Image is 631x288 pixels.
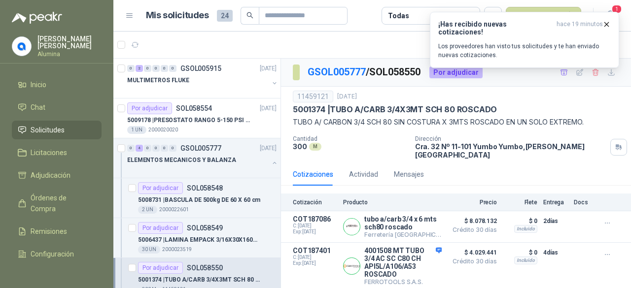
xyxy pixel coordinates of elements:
div: 0 [161,145,168,152]
p: COT187401 [293,247,337,255]
img: Company Logo [344,219,360,235]
div: Por adjudicar [429,66,483,78]
span: Órdenes de Compra [31,192,92,214]
span: $ 4.029.441 [448,247,497,258]
p: 5006437 | LAMINA EMPACK 3/16X30X160CM [138,235,261,245]
div: Por adjudicar [138,222,183,234]
p: 5001374 | TUBO A/CARB 3/4X3MT SCH 80 ROSCADO [138,275,261,285]
a: Chat [12,98,102,117]
span: C: [DATE] [293,255,337,260]
p: 5008731 | BASCULA DE 500kg DE 60 X 60 cm [138,195,260,205]
p: Docs [574,199,594,206]
span: Configuración [31,249,74,259]
div: 4 [136,145,143,152]
span: search [246,12,253,19]
p: GSOL005777 [180,145,221,152]
a: Por adjudicarSOL0585495006437 |LAMINA EMPACK 3/16X30X160CM30 UN2000023519 [113,218,280,258]
div: 0 [144,65,151,72]
img: Company Logo [344,258,360,274]
p: 4001508 MT TUBO 3/4 AC SC C80 CH API5L/A106/A53 ROSCADO [364,247,442,278]
div: 0 [152,65,160,72]
p: Flete [503,199,537,206]
p: [PERSON_NAME] [PERSON_NAME] [37,35,102,49]
p: Cotización [293,199,337,206]
a: Adjudicación [12,166,102,185]
img: Company Logo [12,37,31,56]
a: Órdenes de Compra [12,189,102,218]
p: [DATE] [260,104,277,113]
div: Incluido [514,256,537,264]
div: 0 [127,65,135,72]
p: MULTIMETROS FLUKE [127,76,189,85]
p: $ 0 [503,215,537,227]
div: 0 [169,65,176,72]
span: Exp: [DATE] [293,260,337,266]
p: COT187086 [293,215,337,223]
span: Exp: [DATE] [293,229,337,235]
a: GSOL005777 [308,66,366,78]
a: Por adjudicarSOL058554[DATE] 5009178 |PRESOSTATO RANGO 5-150 PSI REF.L91B-10501 UN2000020020 [113,98,280,138]
span: Solicitudes [31,125,65,135]
a: 0 2 0 0 0 0 GSOL005915[DATE] MULTIMETROS FLUKE [127,63,279,94]
p: 2 días [543,215,568,227]
div: Actividad [349,169,378,180]
span: $ 8.078.132 [448,215,497,227]
div: M [309,143,321,151]
p: FERROTOOLS S.A.S. [364,278,442,286]
div: 0 [169,145,176,152]
p: Alumina [37,51,102,57]
div: Mensajes [394,169,424,180]
div: 0 [127,145,135,152]
div: Por adjudicar [138,182,183,194]
div: Por adjudicar [127,102,172,114]
span: Remisiones [31,226,67,237]
a: Solicitudes [12,121,102,139]
span: C: [DATE] [293,223,337,229]
p: SOL058550 [187,264,223,271]
p: [DATE] [260,64,277,73]
div: 0 [144,145,151,152]
p: Ferretería [GEOGRAPHIC_DATA][PERSON_NAME] [364,231,442,238]
h3: ¡Has recibido nuevas cotizaciones! [438,20,553,36]
span: Crédito 30 días [448,258,497,264]
div: Por adjudicar [138,262,183,274]
div: Todas [388,10,409,21]
div: Cotizaciones [293,169,333,180]
p: Entrega [543,199,568,206]
button: 1 [601,7,619,25]
p: 5009178 | PRESOSTATO RANGO 5-150 PSI REF.L91B-1050 [127,116,250,125]
div: 11459121 [293,91,333,102]
h1: Mis solicitudes [146,8,209,23]
p: [DATE] [337,92,357,101]
p: ELEMENTOS MECANICOS Y BALANZA [127,156,236,165]
p: Dirección [415,135,606,142]
p: 300 [293,142,307,151]
p: $ 0 [503,247,537,258]
p: Los proveedores han visto tus solicitudes y te han enviado nuevas cotizaciones. [438,42,611,60]
a: Por adjudicarSOL0585485008731 |BASCULA DE 500kg DE 60 X 60 cm2 UN2000022601 [113,178,280,218]
a: Remisiones [12,222,102,241]
span: Adjudicación [31,170,70,181]
p: 2000022601 [159,206,189,214]
p: Producto [343,199,442,206]
button: Nueva solicitud [506,7,581,25]
span: Crédito 30 días [448,227,497,233]
p: Cra. 32 Nº 11-101 Yumbo Yumbo , [PERSON_NAME][GEOGRAPHIC_DATA] [415,142,606,159]
span: hace 19 minutos [557,20,603,36]
p: SOL058548 [187,185,223,192]
p: 2000023519 [162,246,192,254]
a: 0 4 0 0 0 0 GSOL005777[DATE] ELEMENTOS MECANICOS Y BALANZA [127,142,279,174]
p: [DATE] [260,144,277,153]
div: 2 UN [138,206,157,214]
span: Chat [31,102,45,113]
p: Cantidad [293,135,407,142]
div: Incluido [514,225,537,233]
span: 1 [611,4,622,14]
p: 4 días [543,247,568,258]
div: 2 [136,65,143,72]
img: Logo peakr [12,12,62,24]
div: 0 [161,65,168,72]
a: Inicio [12,75,102,94]
a: Configuración [12,245,102,263]
span: Licitaciones [31,147,67,158]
